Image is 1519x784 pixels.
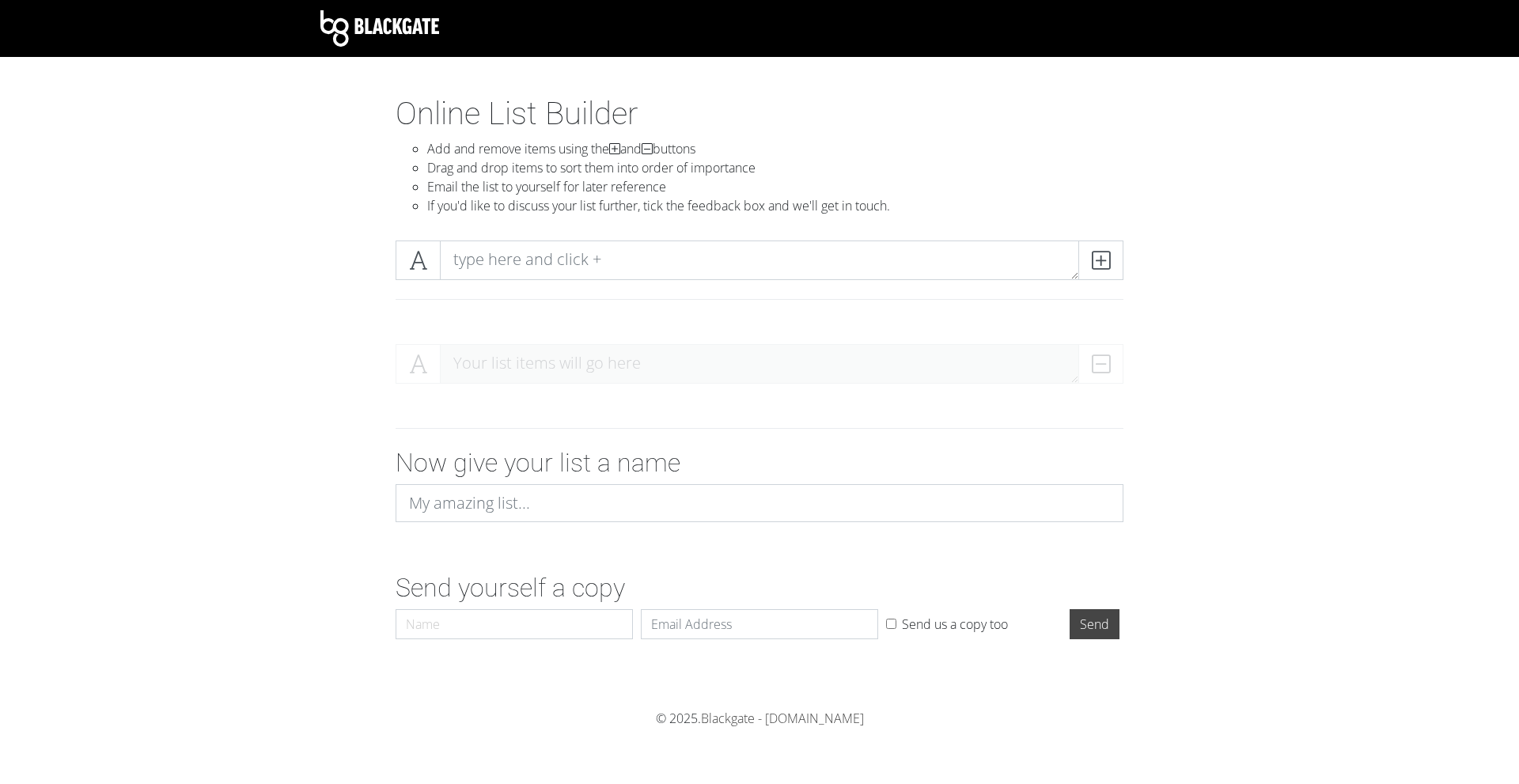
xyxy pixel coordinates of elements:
input: Name [396,609,633,639]
input: Send [1070,609,1119,639]
a: Blackgate - [DOMAIN_NAME] [701,710,864,727]
div: © 2025. [320,709,1199,728]
li: Email the list to yourself for later reference [427,177,1123,196]
li: If you'd like to discuss your list further, tick the feedback box and we'll get in touch. [427,196,1123,215]
input: My amazing list... [396,484,1123,522]
h2: Send yourself a copy [396,573,1123,603]
h1: Online List Builder [396,95,1123,133]
img: Blackgate [320,10,439,47]
li: Drag and drop items to sort them into order of importance [427,158,1123,177]
li: Add and remove items using the and buttons [427,139,1123,158]
h2: Now give your list a name [396,448,1123,478]
input: Email Address [641,609,878,639]
label: Send us a copy too [902,615,1008,634]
